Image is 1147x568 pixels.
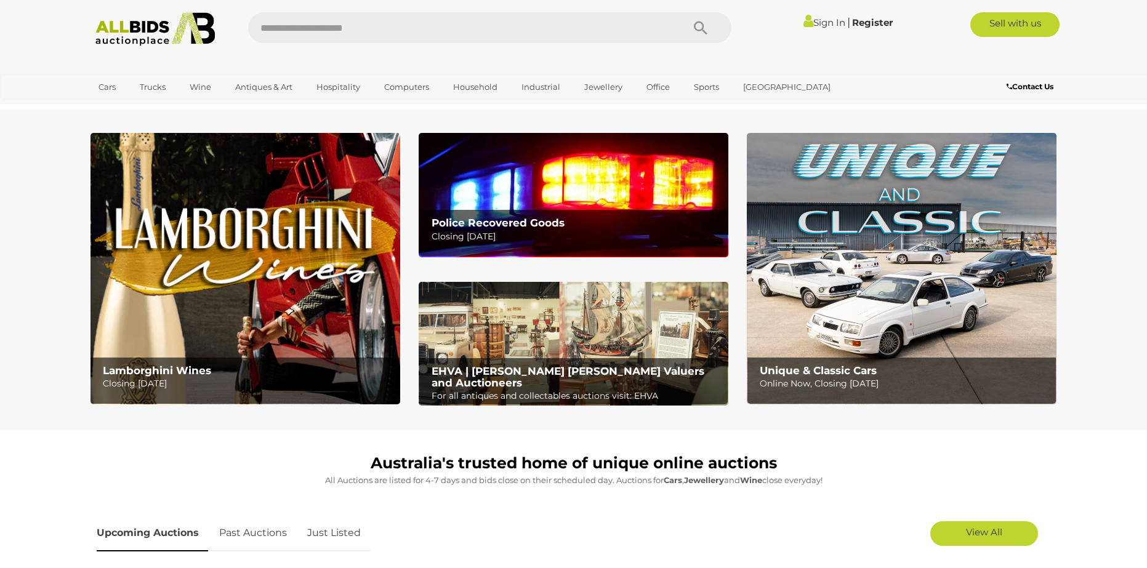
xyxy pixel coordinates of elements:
[747,133,1056,404] img: Unique & Classic Cars
[97,473,1051,487] p: All Auctions are listed for 4-7 days and bids close on their scheduled day. Auctions for , and cl...
[760,376,1050,391] p: Online Now, Closing [DATE]
[298,515,370,551] a: Just Listed
[103,376,393,391] p: Closing [DATE]
[419,133,728,257] a: Police Recovered Goods Police Recovered Goods Closing [DATE]
[182,77,219,97] a: Wine
[852,17,893,28] a: Register
[432,365,704,389] b: EHVA | [PERSON_NAME] [PERSON_NAME] Valuers and Auctioneers
[91,77,124,97] a: Cars
[686,77,727,97] a: Sports
[432,229,722,244] p: Closing [DATE]
[419,282,728,406] img: EHVA | Evans Hastings Valuers and Auctioneers
[664,475,682,485] strong: Cars
[432,388,722,404] p: For all antiques and collectables auctions visit: EHVA
[97,455,1051,472] h1: Australia's trusted home of unique online auctions
[735,77,839,97] a: [GEOGRAPHIC_DATA]
[747,133,1056,404] a: Unique & Classic Cars Unique & Classic Cars Online Now, Closing [DATE]
[513,77,568,97] a: Industrial
[847,15,850,29] span: |
[97,515,208,551] a: Upcoming Auctions
[419,282,728,406] a: EHVA | Evans Hastings Valuers and Auctioneers EHVA | [PERSON_NAME] [PERSON_NAME] Valuers and Auct...
[308,77,368,97] a: Hospitality
[1007,80,1056,94] a: Contact Us
[91,133,400,404] img: Lamborghini Wines
[132,77,174,97] a: Trucks
[419,133,728,257] img: Police Recovered Goods
[966,526,1002,538] span: View All
[970,12,1060,37] a: Sell with us
[803,17,845,28] a: Sign In
[740,475,762,485] strong: Wine
[103,364,211,377] b: Lamborghini Wines
[89,12,222,46] img: Allbids.com.au
[1007,82,1053,91] b: Contact Us
[227,77,300,97] a: Antiques & Art
[760,364,877,377] b: Unique & Classic Cars
[445,77,505,97] a: Household
[91,133,400,404] a: Lamborghini Wines Lamborghini Wines Closing [DATE]
[432,217,565,229] b: Police Recovered Goods
[684,475,724,485] strong: Jewellery
[576,77,630,97] a: Jewellery
[210,515,296,551] a: Past Auctions
[670,12,731,43] button: Search
[930,521,1038,546] a: View All
[376,77,437,97] a: Computers
[638,77,678,97] a: Office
